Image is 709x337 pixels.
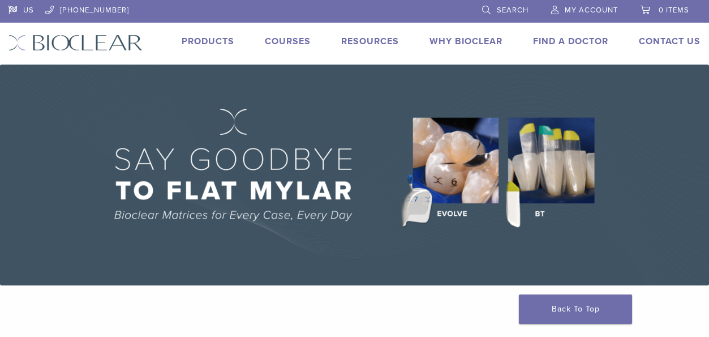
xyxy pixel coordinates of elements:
[533,36,608,47] a: Find A Doctor
[497,6,528,15] span: Search
[182,36,234,47] a: Products
[8,35,143,51] img: Bioclear
[265,36,311,47] a: Courses
[341,36,399,47] a: Resources
[565,6,618,15] span: My Account
[519,295,632,324] a: Back To Top
[429,36,502,47] a: Why Bioclear
[639,36,701,47] a: Contact Us
[659,6,689,15] span: 0 items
